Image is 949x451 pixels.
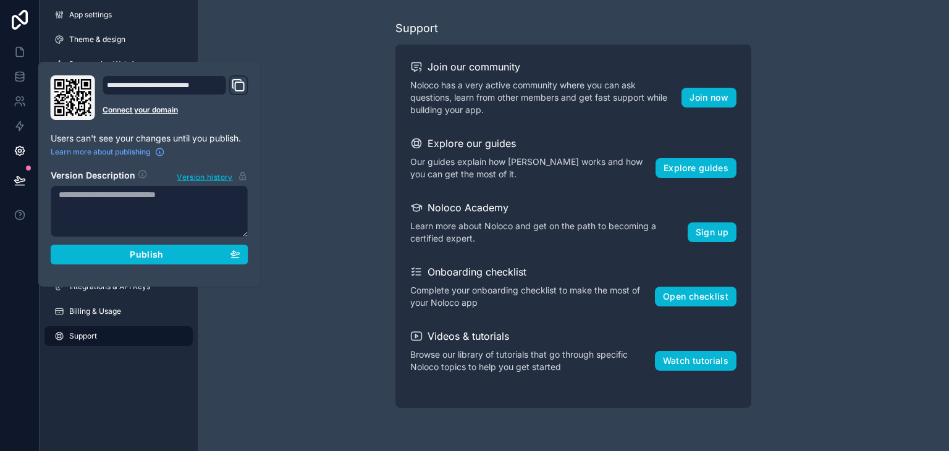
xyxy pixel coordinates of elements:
[177,170,232,182] span: Version history
[51,245,248,264] button: Publish
[51,132,248,145] p: Users can't see your changes until you publish.
[69,35,125,44] span: Theme & design
[51,147,165,157] a: Learn more about publishing
[681,88,736,107] button: Join now
[410,348,655,373] p: Browse our library of tutorials that go through specific Noloco topics to help you get started
[428,136,516,151] h2: Explore our guides
[69,59,144,69] span: Progressive Web App
[44,326,193,346] a: Support
[103,75,248,120] div: Domain and Custom Link
[428,264,526,279] h2: Onboarding checklist
[69,331,97,341] span: Support
[51,147,150,157] span: Learn more about publishing
[44,30,193,49] a: Theme & design
[44,54,193,74] a: Progressive Web App
[410,220,688,245] p: Learn more about Noloco and get on the path to becoming a certified expert.
[69,306,121,316] span: Billing & Usage
[655,351,736,371] button: Watch tutorials
[69,282,150,292] span: Integrations & API Keys
[655,287,736,306] button: Open checklist
[44,301,193,321] a: Billing & Usage
[176,169,248,183] button: Version history
[410,156,656,180] p: Our guides explain how [PERSON_NAME] works and how you can get the most of it.
[428,329,509,344] h2: Videos & tutorials
[688,222,736,242] button: Sign up
[428,59,520,74] h2: Join our community
[428,200,508,215] h2: Noloco Academy
[395,20,438,37] div: Support
[44,5,193,25] a: App settings
[410,284,655,309] p: Complete your onboarding checklist to make the most of your Noloco app
[51,169,135,183] h2: Version Description
[69,10,112,20] span: App settings
[44,277,193,297] a: Integrations & API Keys
[410,79,681,116] p: Noloco has a very active community where you can ask questions, learn from other members and get ...
[103,105,248,115] a: Connect your domain
[130,249,163,260] span: Publish
[656,158,736,178] button: Explore guides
